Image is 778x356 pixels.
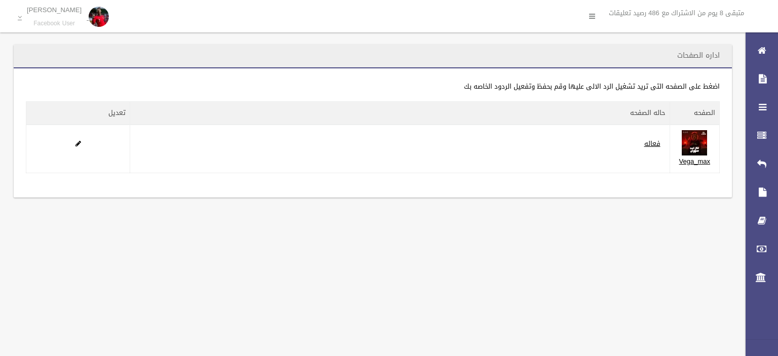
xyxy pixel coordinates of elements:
a: Edit [75,137,81,150]
a: Edit [682,137,707,150]
th: حاله الصفحه [130,102,670,125]
th: الصفحه [670,102,719,125]
a: فعاله [644,137,660,150]
a: Vega_max [679,155,710,168]
img: 477481713_483279941490638_3701606261825536443_n.jpg [682,130,707,155]
th: تعديل [26,102,130,125]
div: اضغط على الصفحه التى تريد تشغيل الرد الالى عليها وقم بحفظ وتفعيل الردود الخاصه بك [26,81,720,93]
small: Facebook User [27,20,82,27]
header: اداره الصفحات [665,46,732,65]
p: [PERSON_NAME] [27,6,82,14]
